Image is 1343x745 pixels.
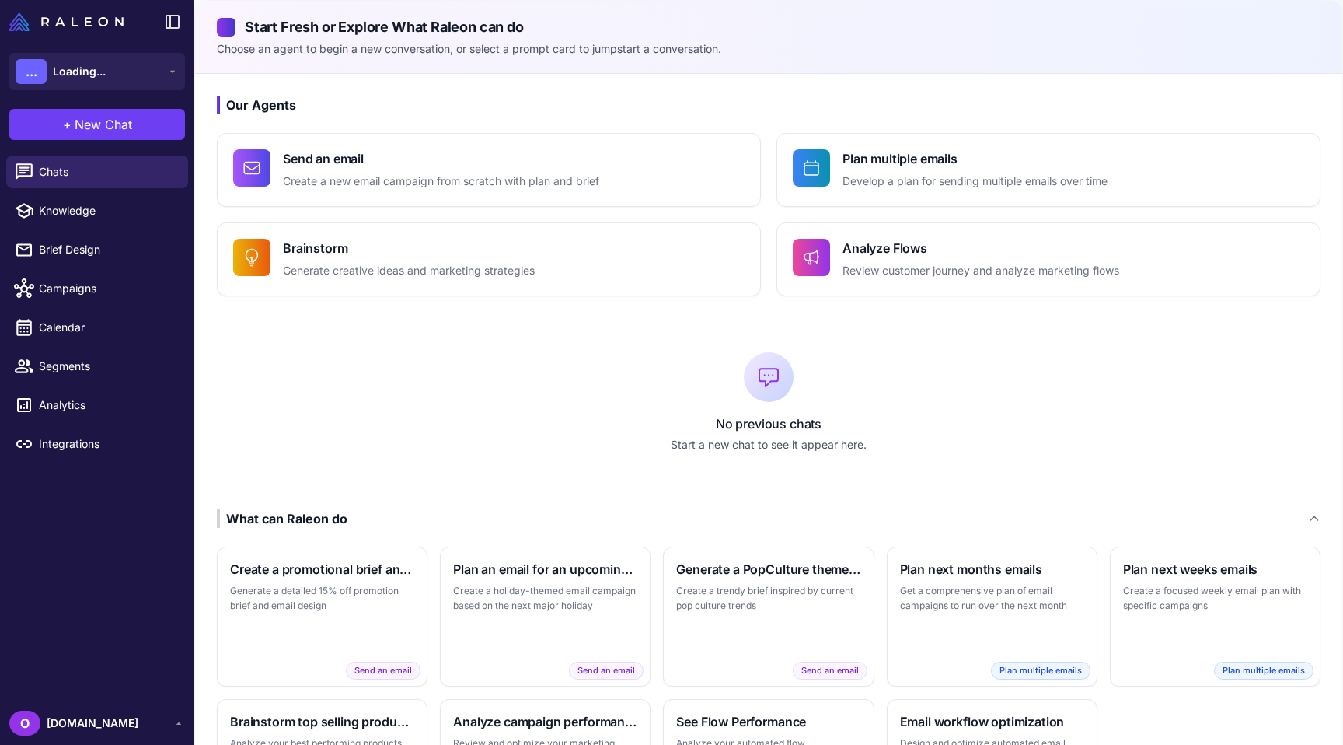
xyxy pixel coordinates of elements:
button: BrainstormGenerate creative ideas and marketing strategies [217,222,761,296]
img: Raleon Logo [9,12,124,31]
span: Send an email [346,662,420,680]
p: Get a comprehensive plan of email campaigns to run over the next month [900,583,1084,614]
p: Create a holiday-themed email campaign based on the next major holiday [453,583,637,614]
span: Plan multiple emails [1214,662,1313,680]
span: [DOMAIN_NAME] [47,715,138,732]
span: Segments [39,358,176,375]
button: Plan multiple emailsDevelop a plan for sending multiple emails over time [776,133,1320,207]
p: Create a trendy brief inspired by current pop culture trends [676,583,860,614]
span: Integrations [39,435,176,453]
span: Analytics [39,397,176,414]
button: Analyze FlowsReview customer journey and analyze marketing flows [776,222,1320,296]
a: Calendar [6,311,188,344]
p: Generate creative ideas and marketing strategies [283,262,535,280]
p: Create a focused weekly email plan with specific campaigns [1123,583,1307,614]
h3: Brainstorm top selling products [230,712,414,731]
h3: See Flow Performance [676,712,860,731]
button: ...Loading... [9,53,185,90]
button: +New Chat [9,109,185,140]
h3: Our Agents [217,96,1320,114]
button: Generate a PopCulture themed briefCreate a trendy brief inspired by current pop culture trendsSen... [663,547,874,687]
h4: Send an email [283,149,599,168]
button: Create a promotional brief and emailGenerate a detailed 15% off promotion brief and email designS... [217,547,427,687]
span: Calendar [39,319,176,336]
a: Knowledge [6,194,188,227]
button: Send an emailCreate a new email campaign from scratch with plan and brief [217,133,761,207]
span: Knowledge [39,202,176,219]
div: What can Raleon do [217,509,347,528]
p: Generate a detailed 15% off promotion brief and email design [230,583,414,614]
span: Chats [39,163,176,180]
p: Start a new chat to see it appear here. [217,436,1320,453]
button: Plan an email for an upcoming holidayCreate a holiday-themed email campaign based on the next maj... [440,547,651,687]
h3: Generate a PopCulture themed brief [676,560,860,579]
span: Send an email [569,662,644,680]
h3: Plan next weeks emails [1123,560,1307,579]
a: Segments [6,350,188,383]
button: Plan next weeks emailsCreate a focused weekly email plan with specific campaignsPlan multiple emails [1110,547,1320,687]
p: Review customer journey and analyze marketing flows [842,262,1119,280]
a: Campaigns [6,272,188,305]
a: Brief Design [6,233,188,266]
h3: Create a promotional brief and email [230,560,414,579]
p: Choose an agent to begin a new conversation, or select a prompt card to jumpstart a conversation. [217,40,1320,58]
span: Send an email [793,662,867,680]
h4: Plan multiple emails [842,149,1108,168]
a: Analytics [6,389,188,421]
a: Raleon Logo [9,12,130,31]
h2: Start Fresh or Explore What Raleon can do [217,16,1320,37]
div: O [9,711,40,736]
button: Plan next months emailsGet a comprehensive plan of email campaigns to run over the next monthPlan... [887,547,1097,687]
div: ... [16,59,47,84]
p: Create a new email campaign from scratch with plan and brief [283,173,599,191]
h4: Brainstorm [283,239,535,257]
span: + [63,115,72,134]
a: Chats [6,156,188,188]
h4: Analyze Flows [842,239,1119,257]
h3: Email workflow optimization [900,712,1084,731]
span: New Chat [75,115,132,134]
span: Plan multiple emails [991,662,1090,680]
a: Integrations [6,428,188,460]
p: Develop a plan for sending multiple emails over time [842,173,1108,191]
p: No previous chats [217,414,1320,433]
h3: Plan next months emails [900,560,1084,579]
span: Brief Design [39,241,176,258]
h3: Analyze campaign performance [453,712,637,731]
h3: Plan an email for an upcoming holiday [453,560,637,579]
span: Campaigns [39,280,176,297]
span: Loading... [53,63,106,80]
